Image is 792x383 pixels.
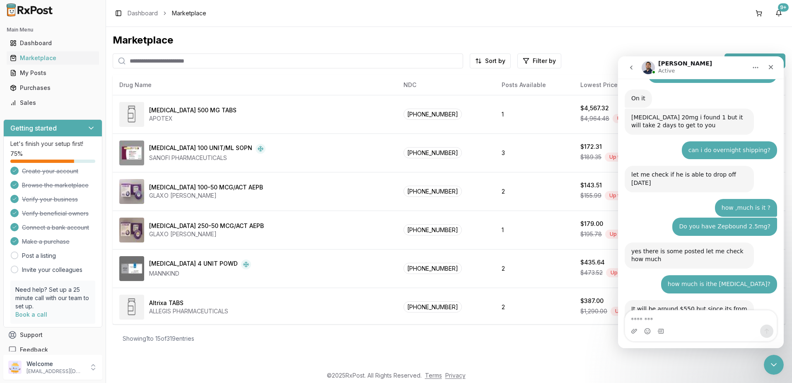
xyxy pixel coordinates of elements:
[470,53,511,68] button: Sort by
[22,167,78,175] span: Create your account
[403,147,462,158] span: [PHONE_NUMBER]
[149,269,251,278] div: MANNKIND
[27,368,84,375] p: [EMAIL_ADDRESS][DOMAIN_NAME]
[724,53,785,68] button: List new post
[3,81,102,95] button: Purchases
[119,102,144,127] img: Abiraterone Acetate 500 MG TABS
[580,153,601,161] span: $189.35
[113,75,397,95] th: Drug Name
[10,150,23,158] span: 75 %
[10,69,96,77] div: My Posts
[3,66,102,80] button: My Posts
[764,355,784,375] iframe: Intercom live chat
[485,57,505,65] span: Sort by
[613,114,652,123] div: Up to 8 % off
[3,96,102,109] button: Sales
[3,3,56,17] img: RxPost Logo
[149,230,264,238] div: GLAXO [PERSON_NAME]
[580,220,603,228] div: $179.00
[128,9,158,17] a: Dashboard
[7,51,99,65] a: Marketplace
[119,141,144,165] img: Admelog SoloStar 100 UNIT/ML SOPN
[495,172,574,211] td: 2
[403,301,462,313] span: [PHONE_NUMBER]
[606,268,645,277] div: Up to 8 % off
[119,256,144,281] img: Afrezza 4 UNIT POWD
[10,84,96,92] div: Purchases
[22,252,56,260] a: Post a listing
[15,311,47,318] a: Book a call
[10,39,96,47] div: Dashboard
[580,181,602,189] div: $143.51
[172,9,206,17] span: Marketplace
[495,75,574,95] th: Posts Available
[580,297,604,305] div: $387.00
[8,361,22,374] img: User avatar
[15,286,90,310] p: Need help? Set up a 25 minute call with our team to set up.
[7,95,99,110] a: Sales
[149,299,184,307] div: Altrixa TABS
[580,114,609,123] span: $4,964.48
[425,372,442,379] a: Terms
[580,230,602,238] span: $195.78
[3,36,102,50] button: Dashboard
[580,258,605,267] div: $435.64
[580,143,602,151] div: $172.31
[495,288,574,326] td: 2
[119,218,144,242] img: Advair Diskus 250-50 MCG/ACT AEPB
[7,80,99,95] a: Purchases
[22,266,82,274] a: Invite your colleagues
[580,269,603,277] span: $473.52
[149,307,228,315] div: ALLEGIS PHARMACEUTICALS
[580,191,601,200] span: $155.99
[128,9,206,17] nav: breadcrumb
[403,186,462,197] span: [PHONE_NUMBER]
[739,56,780,66] span: List new post
[580,307,607,315] span: $1,290.00
[3,51,102,65] button: Marketplace
[778,3,789,12] div: 9+
[123,335,194,343] div: Showing 1 to 15 of 319 entries
[22,238,70,246] span: Make a purchase
[605,230,645,239] div: Up to 9 % off
[403,109,462,120] span: [PHONE_NUMBER]
[22,181,89,189] span: Browse the marketplace
[3,342,102,357] button: Feedback
[772,7,785,20] button: 9+
[22,223,89,232] span: Connect a bank account
[10,140,95,148] p: Let's finish your setup first!
[445,372,466,379] a: Privacy
[7,65,99,80] a: My Posts
[10,123,57,133] h3: Getting started
[149,154,266,162] div: SANOFI PHARMACEUTICALS
[580,104,609,112] div: $4,567.32
[7,36,99,51] a: Dashboard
